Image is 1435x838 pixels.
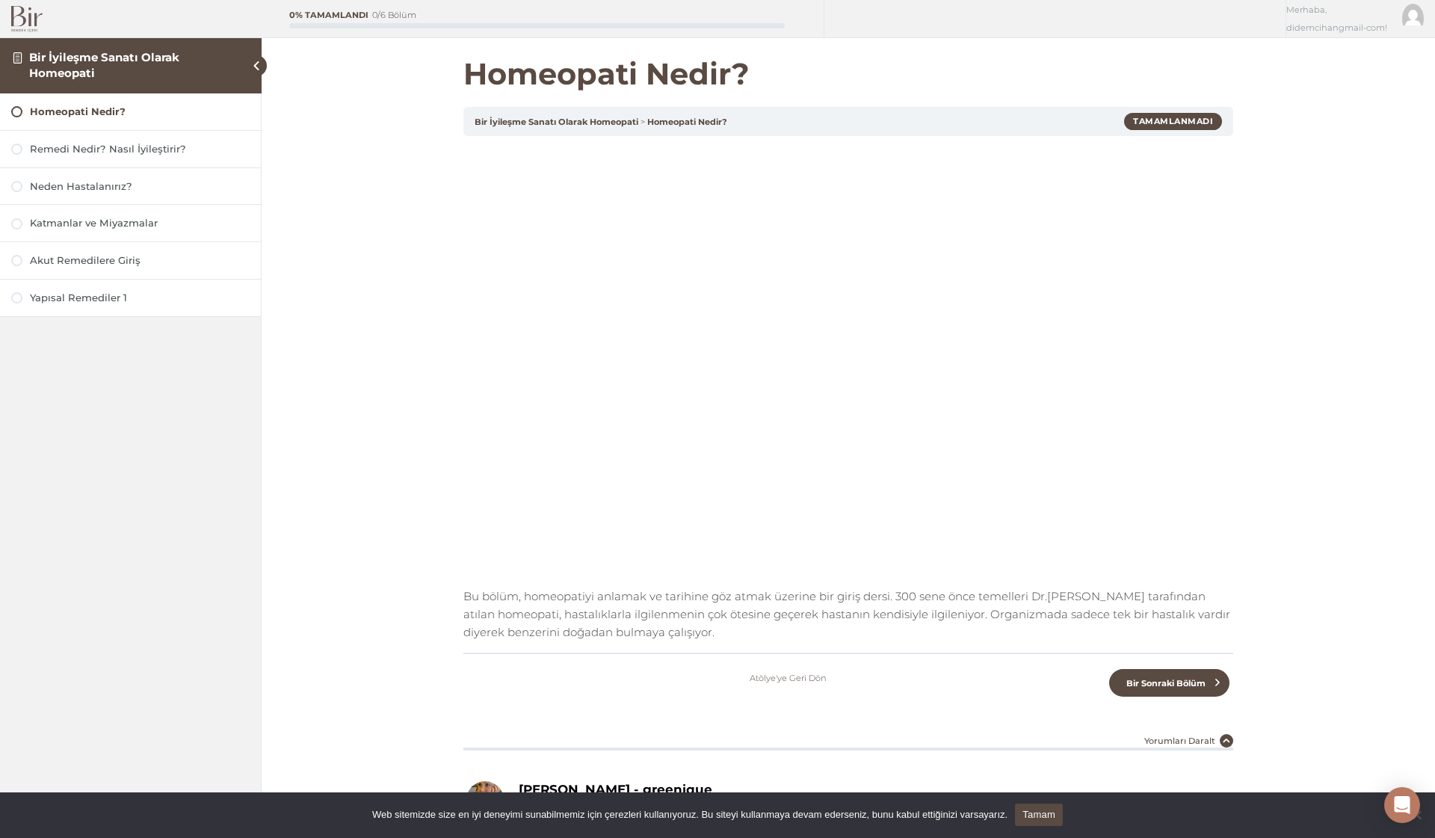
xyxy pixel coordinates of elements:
span: [PERSON_NAME] - greenique [519,780,712,798]
a: Bir İyileşme Sanatı Olarak Homeopati [475,117,638,127]
span: Yorumları Daralt [1141,736,1220,746]
a: Homeopati Nedir? [647,117,727,127]
a: Neden Hastalanırız? [11,179,250,194]
span: Merhaba, didemcihangmail-com! [1286,1,1391,37]
a: Homeopati Nedir? [11,105,250,119]
img: Bir Logo [11,6,43,32]
a: Bir Sonraki Bölüm [1109,669,1229,697]
div: Neden Hastalanırız? [30,179,250,194]
span: Web sitemizde size en iyi deneyimi sunabilmemiz için çerezleri kullanıyoruz. Bu siteyi kullanmaya... [372,807,1007,822]
div: Tamamlanmadı [1124,113,1222,129]
div: Katmanlar ve Miyazmalar [30,216,250,230]
a: Yapısal Remediler 1 [11,291,250,305]
a: Katmanlar ve Miyazmalar [11,216,250,230]
div: Yapısal Remediler 1 [30,291,250,305]
div: Open Intercom Messenger [1384,787,1420,823]
a: Remedi Nedir? Nasıl İyileştirir? [11,142,250,156]
div: Remedi Nedir? Nasıl İyileştirir? [30,142,250,156]
h1: Homeopati Nedir? [463,56,1233,92]
img: ae2d26af-1ba5-4324-8136-67514defe5b1.jpeg [463,778,507,822]
a: Atölye'ye Geri Dön [750,669,827,687]
span: Bir Sonraki Bölüm [1117,678,1214,688]
div: 0/6 Bölüm [372,11,416,19]
a: Akut Remedilere Giriş [11,253,250,268]
p: Bu bölüm, homeopatiyi anlamak ve tarihine göz atmak üzerine bir giriş dersi. 300 sene önce temell... [463,588,1233,641]
a: Tamam [1015,804,1063,826]
a: Bir İyileşme Sanatı Olarak Homeopati [29,50,179,79]
div: Homeopati Nedir? [30,105,250,119]
div: 0% Tamamlandı [289,11,368,19]
div: Akut Remedilere Giriş [30,253,250,268]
